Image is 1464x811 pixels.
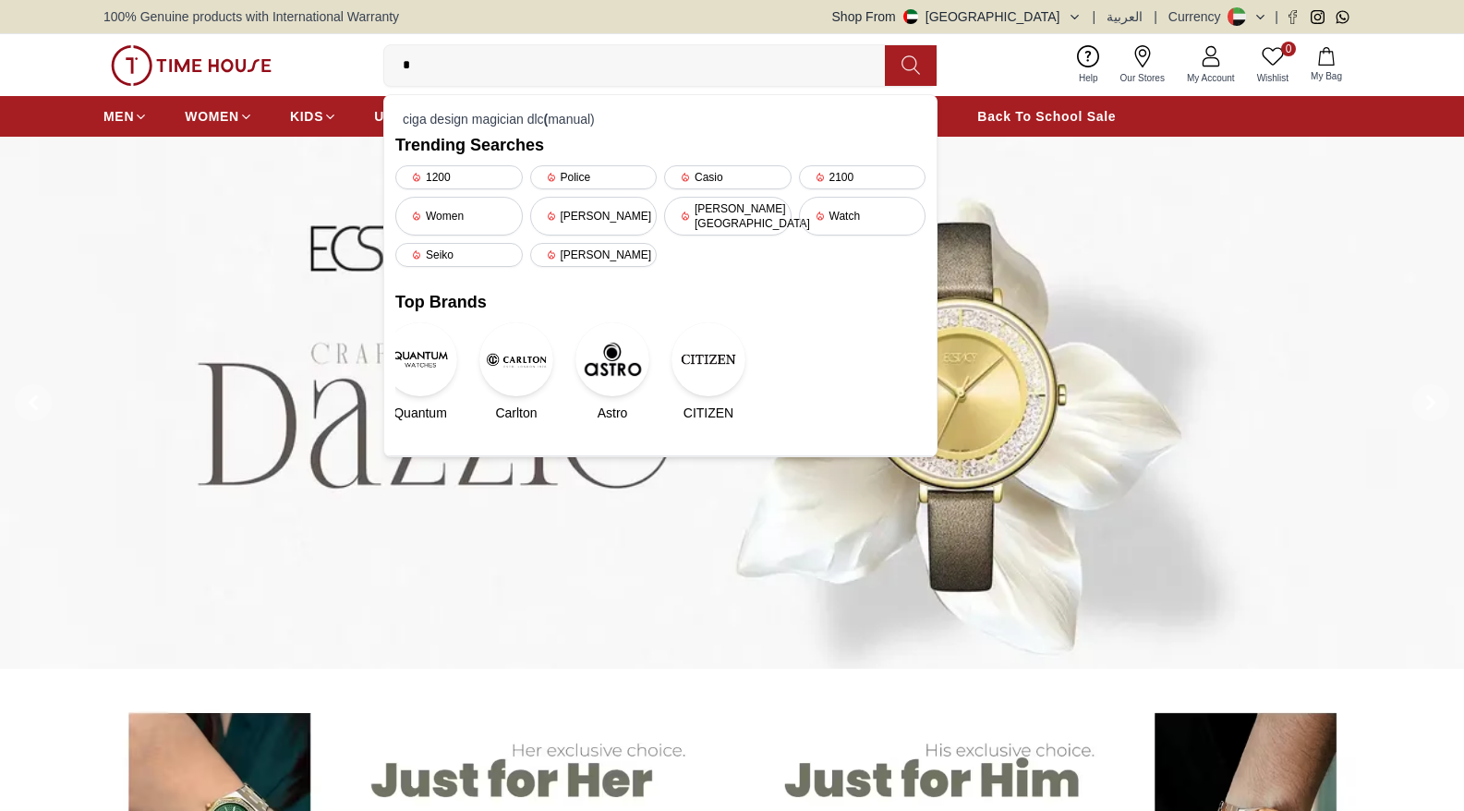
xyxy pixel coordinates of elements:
span: WOMEN [185,107,239,126]
div: [PERSON_NAME][GEOGRAPHIC_DATA] [664,197,792,236]
a: CarltonCarlton [491,322,541,422]
span: Wishlist [1250,71,1296,85]
span: 0 [1281,42,1296,56]
span: | [1154,7,1157,26]
div: Casio [664,165,792,189]
div: Women [395,197,523,236]
img: Quantum [383,322,457,396]
span: KIDS [290,107,323,126]
h2: Top Brands [395,289,926,315]
span: Back To School Sale [977,107,1116,126]
span: | [1093,7,1096,26]
div: Watch [799,197,926,236]
a: UNISEX [374,100,440,133]
span: My Account [1180,71,1242,85]
a: Instagram [1311,10,1325,24]
a: CITIZENCITIZEN [684,322,733,422]
a: Whatsapp [1336,10,1349,24]
a: QuantumQuantum [395,322,445,422]
img: Astro [575,322,649,396]
a: 0Wishlist [1246,42,1300,89]
a: AstroAstro [587,322,637,422]
a: Our Stores [1109,42,1176,89]
div: 1200 [395,165,523,189]
span: Our Stores [1113,71,1172,85]
img: CITIZEN [672,322,745,396]
span: Help [1071,71,1106,85]
span: Quantum [393,404,447,422]
a: MEN [103,100,148,133]
button: My Bag [1300,43,1353,87]
a: Back To School Sale [977,100,1116,133]
strong: ( [544,112,549,127]
span: UNISEX [374,107,426,126]
a: Facebook [1286,10,1300,24]
a: Help [1068,42,1109,89]
a: KIDS [290,100,337,133]
div: [PERSON_NAME] [530,243,658,267]
button: Shop From[GEOGRAPHIC_DATA] [832,7,1082,26]
div: Currency [1168,7,1228,26]
h2: Trending Searches [395,132,926,158]
span: MEN [103,107,134,126]
img: ... [111,45,272,86]
img: Carlton [479,322,553,396]
div: 2100 [799,165,926,189]
span: My Bag [1303,69,1349,83]
button: العربية [1107,7,1143,26]
span: Carlton [495,404,537,422]
span: | [1275,7,1278,26]
div: Seiko [395,243,523,267]
div: [PERSON_NAME] [530,197,658,236]
a: WOMEN [185,100,253,133]
span: 100% Genuine products with International Warranty [103,7,399,26]
span: Astro [598,404,628,422]
img: United Arab Emirates [903,9,918,24]
div: ciga design magician dlc manual) [395,106,926,132]
div: Police [530,165,658,189]
span: CITIZEN [684,404,733,422]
